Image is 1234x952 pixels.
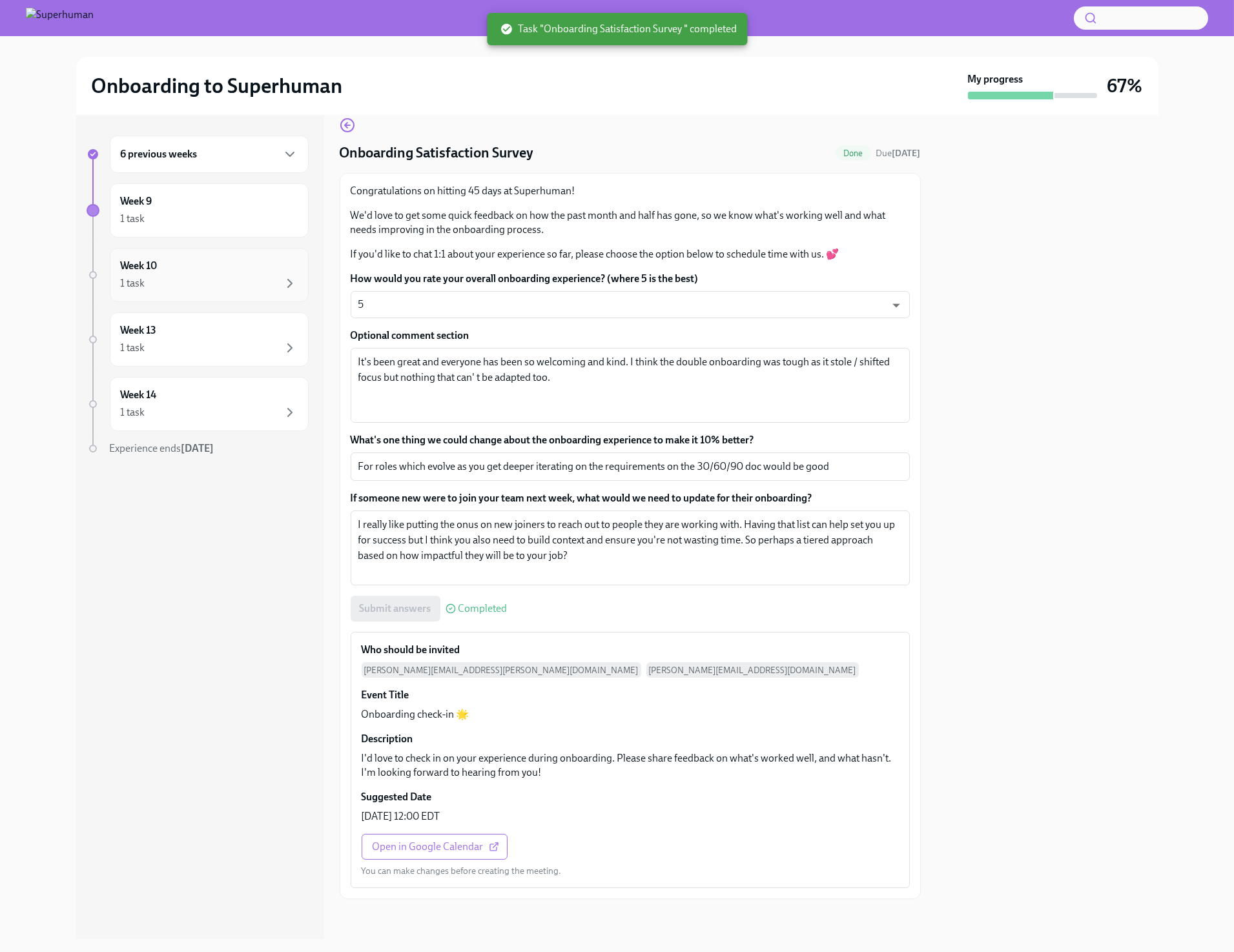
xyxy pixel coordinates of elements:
strong: [DATE] [892,148,921,159]
p: I'd love to check in on your experience during onboarding. Please share feedback on what's worked... [362,751,899,780]
span: Done [836,148,871,158]
span: Experience ends [110,442,214,454]
h6: Who should be invited [362,643,460,657]
h3: 67% [1107,74,1143,97]
div: 6 previous weeks [110,136,309,173]
span: Due [876,148,921,159]
p: We'd love to get some quick feedback on how the past month and half has gone, so we know what's w... [351,208,910,237]
textarea: It's been great and everyone has been so welcoming and kind. I think the double onboarding was to... [358,354,902,416]
label: How would you rate your overall onboarding experience? (where 5 is the best) [351,272,910,286]
h6: Week 14 [121,388,157,402]
h6: Week 9 [121,194,152,208]
div: 5 [351,291,910,318]
strong: [DATE] [181,442,214,454]
p: [DATE] 12:00 EDT [362,809,440,824]
p: Onboarding check-in 🌟 [362,707,469,722]
label: If someone new were to join your team next week, what would we need to update for their onboarding? [351,491,910,505]
h4: Onboarding Satisfaction Survey [340,143,534,163]
img: Superhuman [26,8,94,28]
a: Week 101 task [87,248,309,302]
textarea: I really like putting the onus on new joiners to reach out to people they are working with. Havin... [358,517,902,579]
label: What's one thing we could change about the onboarding experience to make it 10% better? [351,433,910,447]
a: Open in Google Calendar [362,834,508,860]
a: Week 131 task [87,312,309,367]
span: Completed [458,603,508,614]
span: Task "Onboarding Satisfaction Survey " completed [500,22,737,36]
label: Optional comment section [351,329,910,343]
h6: Description [362,732,413,746]
p: Congratulations on hitting 45 days at Superhuman! [351,184,910,198]
span: [PERSON_NAME][EMAIL_ADDRESS][PERSON_NAME][DOMAIN_NAME] [362,662,641,678]
strong: My progress [968,72,1023,86]
h6: Week 13 [121,323,157,338]
div: 1 task [121,341,145,355]
div: 1 task [121,405,145,420]
h2: Onboarding to Superhuman [92,73,343,99]
a: Week 141 task [87,377,309,431]
p: You can make changes before creating the meeting. [362,865,562,877]
div: 1 task [121,276,145,290]
h6: Week 10 [121,259,158,273]
span: Open in Google Calendar [373,840,497,853]
div: 1 task [121,212,145,226]
h6: Event Title [362,688,409,702]
h6: Suggested Date [362,790,432,804]
span: [PERSON_NAME][EMAIL_ADDRESS][DOMAIN_NAME] [646,662,859,678]
a: Week 91 task [87,183,309,238]
p: If you'd like to chat 1:1 about your experience so far, please choose the option below to schedul... [351,247,910,261]
h6: 6 previous weeks [121,147,198,161]
textarea: For roles which evolve as you get deeper iterating on the requirements on the 30/60/90 doc would ... [358,459,902,474]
